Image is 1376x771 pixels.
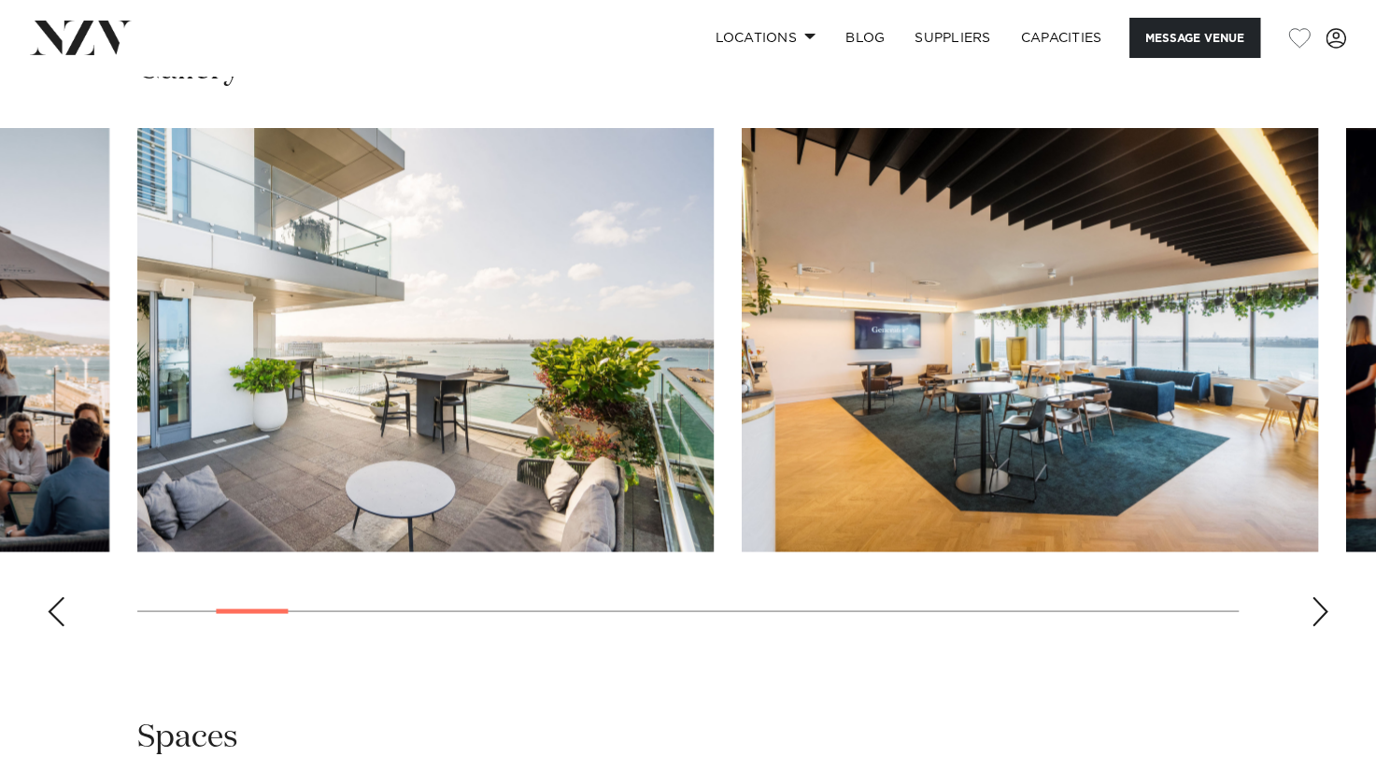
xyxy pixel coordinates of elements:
img: nzv-logo.png [30,21,132,54]
a: SUPPLIERS [900,18,1005,58]
button: Message Venue [1129,18,1260,58]
swiper-slide: 4 / 28 [742,128,1318,551]
h2: Spaces [137,716,238,758]
a: Locations [700,18,830,58]
a: Capacities [1006,18,1117,58]
swiper-slide: 3 / 28 [137,128,714,551]
a: BLOG [830,18,900,58]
